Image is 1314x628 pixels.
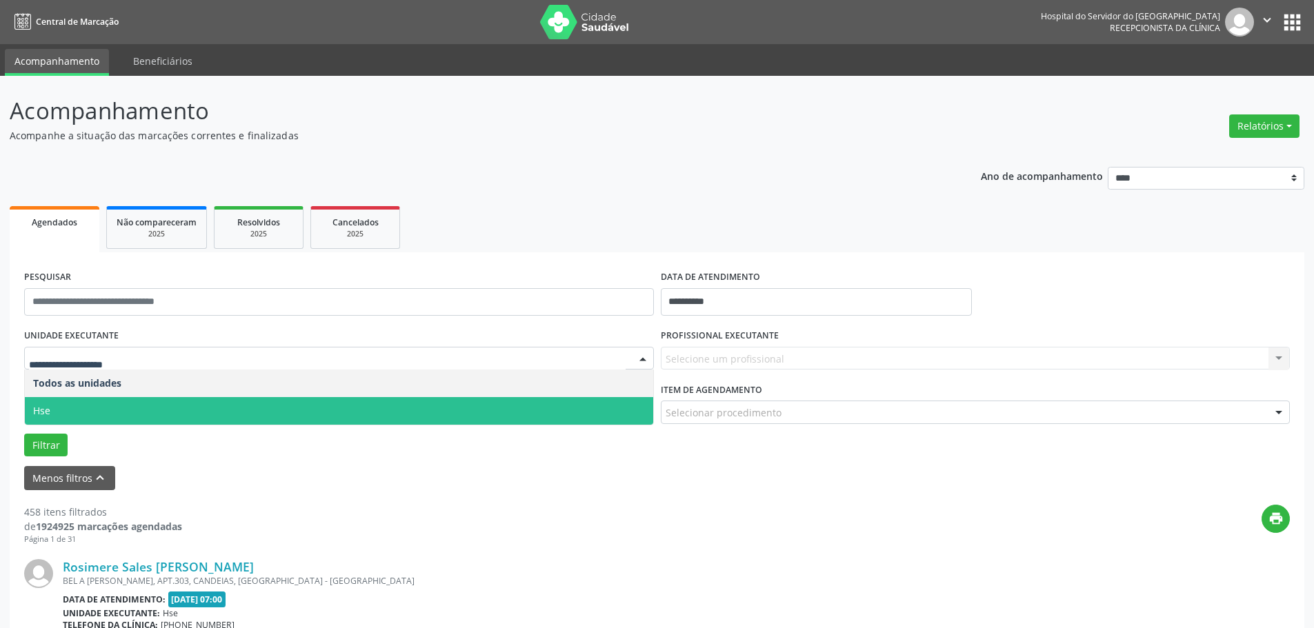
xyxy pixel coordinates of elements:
[981,167,1103,184] p: Ano de acompanhamento
[24,466,115,490] button: Menos filtroskeyboard_arrow_up
[237,216,280,228] span: Resolvidos
[92,470,108,485] i: keyboard_arrow_up
[1110,22,1220,34] span: Recepcionista da clínica
[10,128,916,143] p: Acompanhe a situação das marcações correntes e finalizadas
[24,267,71,288] label: PESQUISAR
[36,16,119,28] span: Central de Marcação
[1254,8,1280,37] button: 
[24,325,119,347] label: UNIDADE EXECUTANTE
[117,216,197,228] span: Não compareceram
[36,520,182,533] strong: 1924925 marcações agendadas
[10,10,119,33] a: Central de Marcação
[24,534,182,545] div: Página 1 de 31
[33,404,50,417] span: Hse
[661,325,779,347] label: PROFISSIONAL EXECUTANTE
[24,559,53,588] img: img
[168,591,226,607] span: [DATE] 07:00
[163,607,178,619] span: Hse
[117,229,197,239] div: 2025
[63,594,166,605] b: Data de atendimento:
[332,216,379,228] span: Cancelados
[32,216,77,228] span: Agendados
[123,49,202,73] a: Beneficiários
[1280,10,1304,34] button: apps
[661,379,762,401] label: Item de agendamento
[24,519,182,534] div: de
[63,607,160,619] b: Unidade executante:
[24,434,68,457] button: Filtrar
[24,505,182,519] div: 458 itens filtrados
[33,376,121,389] span: Todos as unidades
[1260,12,1275,28] i: 
[1229,114,1300,138] button: Relatórios
[666,405,782,420] span: Selecionar procedimento
[63,575,1083,587] div: BEL A [PERSON_NAME], APT.303, CANDEIAS, [GEOGRAPHIC_DATA] - [GEOGRAPHIC_DATA]
[321,229,390,239] div: 2025
[1041,10,1220,22] div: Hospital do Servidor do [GEOGRAPHIC_DATA]
[224,229,293,239] div: 2025
[1225,8,1254,37] img: img
[5,49,109,76] a: Acompanhamento
[661,267,760,288] label: DATA DE ATENDIMENTO
[10,94,916,128] p: Acompanhamento
[1268,511,1284,526] i: print
[63,559,254,574] a: Rosimere Sales [PERSON_NAME]
[1262,505,1290,533] button: print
